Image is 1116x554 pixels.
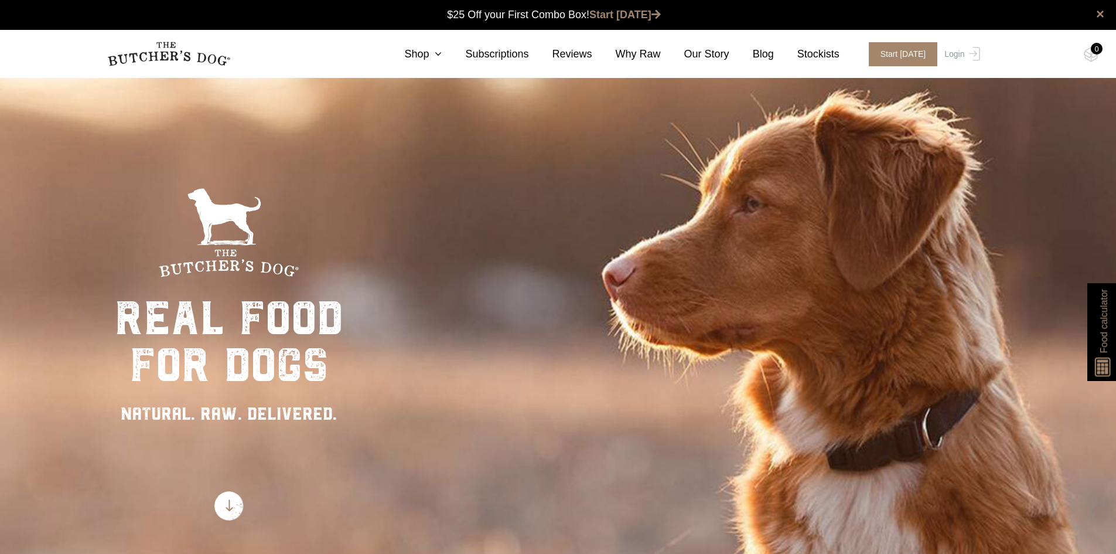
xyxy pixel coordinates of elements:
a: Our Story [661,46,729,62]
span: Food calculator [1097,289,1111,353]
a: Subscriptions [442,46,528,62]
a: Start [DATE] [857,42,942,66]
a: close [1096,7,1104,21]
img: TBD_Cart-Empty.png [1084,47,1098,62]
a: Shop [381,46,442,62]
span: Start [DATE] [869,42,938,66]
a: Blog [729,46,774,62]
div: real food for dogs [115,295,343,389]
div: 0 [1091,43,1103,55]
a: Stockists [774,46,839,62]
a: Why Raw [592,46,661,62]
a: Reviews [529,46,592,62]
a: Login [941,42,980,66]
div: NATURAL. RAW. DELIVERED. [115,400,343,427]
a: Start [DATE] [589,9,661,21]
